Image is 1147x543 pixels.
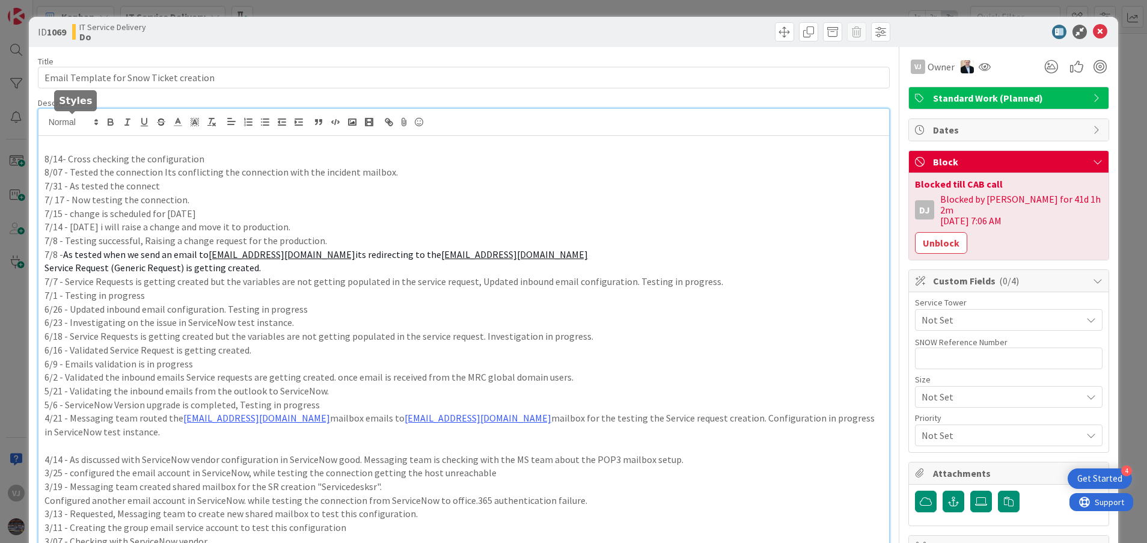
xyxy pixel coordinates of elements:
[1077,473,1122,485] div: Get Started
[933,155,1087,169] span: Block
[915,414,1103,422] div: Priority
[44,289,884,302] p: 7/1 - Testing in progress
[44,165,884,179] p: 8/07 - Tested the connection Its conflicting the connection with the incident mailbox.
[44,453,884,467] p: 4/14 - As discussed with ServiceNow vendor configuration in ServiceNow good. Messaging team is ch...
[44,193,884,207] p: 7/ 17 - Now testing the connection.
[38,67,890,88] input: type card name here...
[1121,465,1132,476] div: 4
[933,274,1087,288] span: Custom Fields
[44,220,884,234] p: 7/14 - [DATE] i will raise a change and move it to production.
[44,343,884,357] p: 6/16 - Validated Service Request is getting created.
[25,2,55,16] span: Support
[44,357,884,371] p: 6/9 - Emails validation is in progress
[44,466,884,480] p: 3/25 - configured the email account in ServiceNow, while testing the connection getting the host ...
[44,207,884,221] p: 7/15 - change is scheduled for [DATE]
[44,494,884,508] p: Configured another email account in ServiceNow. while testing the connection from ServiceNow to o...
[59,95,92,106] h5: Styles
[183,412,330,424] a: [EMAIL_ADDRESS][DOMAIN_NAME]
[915,298,1103,307] div: Service Tower
[44,370,884,384] p: 6/2 - Validated the inbound emails Service requests are getting created. once email is received f...
[209,248,355,260] a: [EMAIL_ADDRESS][DOMAIN_NAME]
[911,60,925,74] div: VJ
[933,91,1087,105] span: Standard Work (Planned)
[44,330,884,343] p: 6/18 - Service Requests is getting created but the variables are not getting populated in the ser...
[940,194,1103,226] div: Blocked by [PERSON_NAME] for 41d 1h 2m [DATE] 7:06 AM
[38,56,54,67] label: Title
[44,398,884,412] p: 5/6 - ServiceNow Version upgrade is completed, Testing in progress
[961,60,974,73] img: HO
[44,507,884,521] p: 3/13 - Requested, Messaging team to create new shared mailbox to test this configuration.
[928,60,955,74] span: Owner
[999,275,1019,287] span: ( 0/4 )
[915,232,967,254] button: Unblock
[44,302,884,316] p: 6/26 - Updated inbound email configuration. Testing in progress
[915,375,1103,384] div: Size
[441,248,588,260] a: [EMAIL_ADDRESS][DOMAIN_NAME]
[38,25,66,39] span: ID
[44,179,884,193] p: 7/31 - As tested the connect
[44,384,884,398] p: 5/21 - Validating the inbound emails from the outlook to ServiceNow.
[922,388,1075,405] span: Not Set
[405,412,551,424] a: [EMAIL_ADDRESS][DOMAIN_NAME]
[44,480,884,494] p: 3/19 - Messaging team created shared mailbox for the SR creation "Servicedesksr".
[915,337,1008,348] label: SNOW Reference Number
[933,466,1087,480] span: Attachments
[79,32,146,41] b: Do
[63,248,209,260] span: As tested when we send an email to
[38,97,79,108] span: Description
[44,248,884,262] p: 7/8 -
[44,275,884,289] p: 7/7 - Service Requests is getting created but the variables are not getting populated in the serv...
[44,152,884,166] p: 8/14- Cross checking the configuration
[933,123,1087,137] span: Dates
[44,411,884,438] p: 4/21 - Messaging team routed the mailbox emails to mailbox for the testing the Service request cr...
[922,313,1081,327] span: Not Set
[1068,468,1132,489] div: Open Get Started checklist, remaining modules: 4
[79,22,146,32] span: IT Service Delivery
[915,179,1103,189] div: Blocked till CAB call
[44,234,884,248] p: 7/8 - Testing successful, Raising a change request for the production.
[922,427,1075,444] span: Not Set
[44,262,261,274] span: Service Request (Generic Request) is getting created.
[355,248,441,260] span: its redirecting to the
[915,200,934,219] div: DJ
[44,521,884,535] p: 3/11 - Creating the group email service account to test this configuration
[47,26,66,38] b: 1069
[44,316,884,330] p: 6/23 - Investigating on the issue in ServiceNow test instance.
